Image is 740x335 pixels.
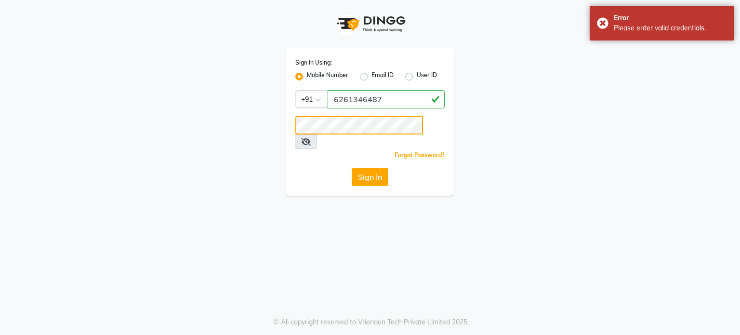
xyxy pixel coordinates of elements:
[614,23,727,33] div: Please enter valid credentials.
[328,90,445,108] input: Username
[371,71,394,82] label: Email ID
[614,13,727,23] div: Error
[307,71,348,82] label: Mobile Number
[352,168,388,186] button: Sign In
[417,71,437,82] label: User ID
[295,116,423,134] input: Username
[295,58,332,67] label: Sign In Using:
[331,10,409,38] img: logo1.svg
[395,151,445,159] a: Forgot Password?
